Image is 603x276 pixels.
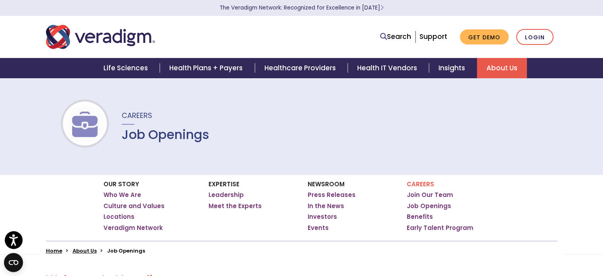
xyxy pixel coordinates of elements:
[407,213,433,221] a: Benefits
[46,247,62,255] a: Home
[308,191,356,199] a: Press Releases
[103,202,165,210] a: Culture and Values
[419,32,447,41] a: Support
[160,58,255,78] a: Health Plans + Payers
[429,58,477,78] a: Insights
[122,127,209,142] h1: Job Openings
[46,24,155,50] img: Veradigm logo
[308,224,329,232] a: Events
[380,31,411,42] a: Search
[94,58,160,78] a: Life Sciences
[220,4,384,12] a: The Veradigm Network: Recognized for Excellence in [DATE]Learn More
[477,58,527,78] a: About Us
[308,202,344,210] a: In the News
[308,213,337,221] a: Investors
[460,29,509,45] a: Get Demo
[209,202,262,210] a: Meet the Experts
[103,224,163,232] a: Veradigm Network
[255,58,348,78] a: Healthcare Providers
[73,247,97,255] a: About Us
[122,110,152,120] span: Careers
[348,58,429,78] a: Health IT Vendors
[407,202,451,210] a: Job Openings
[380,4,384,12] span: Learn More
[103,213,134,221] a: Locations
[407,191,453,199] a: Join Our Team
[516,29,553,45] a: Login
[407,224,473,232] a: Early Talent Program
[4,253,23,272] button: Open CMP widget
[209,191,244,199] a: Leadership
[103,191,141,199] a: Who We Are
